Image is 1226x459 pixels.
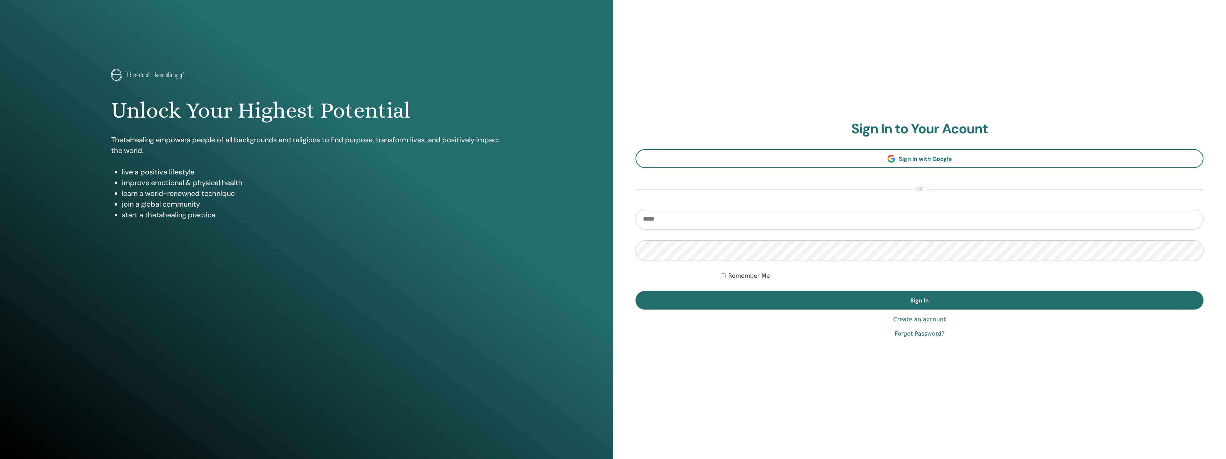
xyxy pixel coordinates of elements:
span: or [912,185,927,194]
span: Sign In with Google [899,155,952,163]
a: Create an account [893,315,946,324]
h1: Unlock Your Highest Potential [111,97,502,124]
li: start a thetahealing practice [122,209,502,220]
li: live a positive lifestyle [122,167,502,177]
li: improve emotional & physical health [122,177,502,188]
li: join a global community [122,199,502,209]
h2: Sign In to Your Acount [636,121,1203,137]
p: ThetaHealing empowers people of all backgrounds and religions to find purpose, transform lives, a... [111,134,502,156]
label: Remember Me [728,272,770,280]
div: Keep me authenticated indefinitely or until I manually logout [721,272,1204,280]
a: Forgot Password? [894,330,944,338]
span: Sign In [910,297,929,304]
button: Sign In [636,291,1203,310]
li: learn a world-renowned technique [122,188,502,199]
a: Sign In with Google [636,149,1203,168]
